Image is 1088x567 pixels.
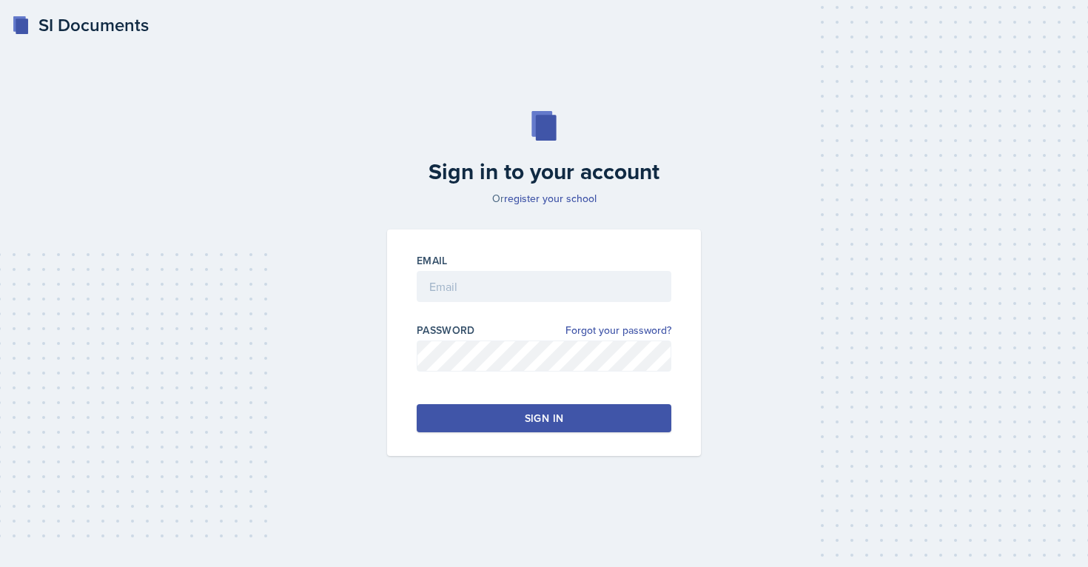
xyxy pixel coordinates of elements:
button: Sign in [417,404,671,432]
div: Sign in [525,411,563,426]
p: Or [378,191,710,206]
a: Forgot your password? [565,323,671,338]
h2: Sign in to your account [378,158,710,185]
label: Email [417,253,448,268]
label: Password [417,323,475,338]
a: register your school [504,191,597,206]
input: Email [417,271,671,302]
a: SI Documents [12,12,149,38]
